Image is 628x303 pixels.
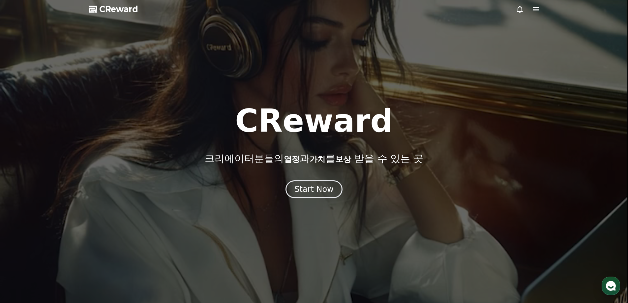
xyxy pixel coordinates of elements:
[310,155,325,164] span: 가치
[285,180,343,198] button: Start Now
[285,187,343,193] a: Start Now
[205,153,423,165] p: 크리에이터분들의 과 를 받을 수 있는 곳
[335,155,351,164] span: 보상
[235,105,393,137] h1: CReward
[89,4,138,15] a: CReward
[294,184,334,195] div: Start Now
[284,155,300,164] span: 열정
[99,4,138,15] span: CReward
